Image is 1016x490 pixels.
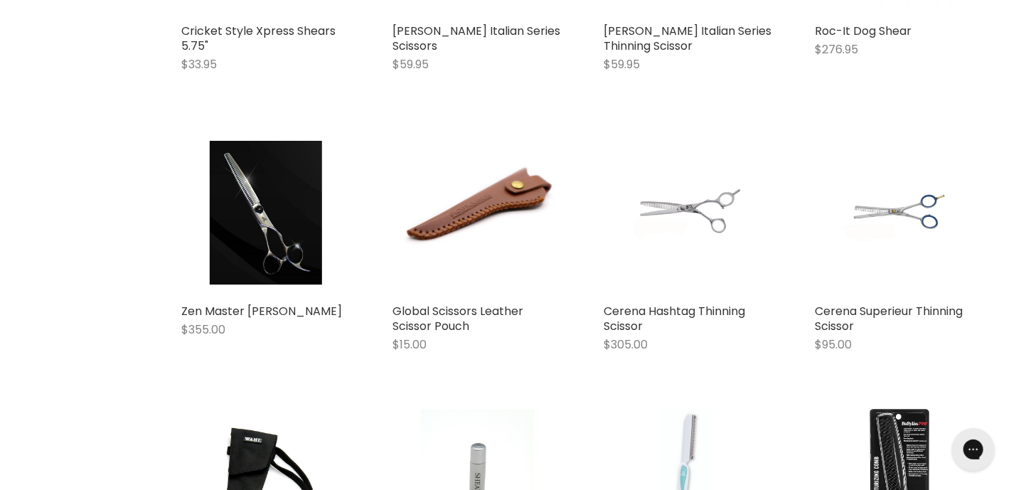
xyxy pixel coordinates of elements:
a: Cerena Hashtag Thinning Scissor [604,303,746,334]
img: Cerena Superieur Thinning Scissor [843,128,956,297]
span: $15.00 [392,336,427,353]
span: $59.95 [392,56,429,73]
a: Cricket Style Xpress Shears 5.75" [181,23,336,54]
iframe: Gorgias live chat messenger [945,423,1002,476]
a: [PERSON_NAME] Italian Series Thinning Scissor [604,23,772,54]
span: $59.95 [604,56,641,73]
a: Roc-It Dog Shear [816,23,912,39]
span: $95.00 [816,336,852,353]
img: Global Scissors Leather Scissor Pouch [393,128,560,297]
span: $33.95 [181,56,217,73]
a: Global Scissors Leather Scissor Pouch [392,303,523,334]
img: Zen Master Tsunami Thinner [210,128,322,297]
a: Cerena Superieur Thinning Scissor [816,128,984,297]
span: $305.00 [604,336,648,353]
a: Cerena Superieur Thinning Scissor [816,303,963,334]
span: $276.95 [816,41,859,58]
a: Zen Master Tsunami Thinner [181,128,350,297]
a: Global Scissors Leather Scissor Pouch [392,128,561,297]
span: $355.00 [181,321,225,338]
a: Cerena Hashtag Thinning Scissor [604,128,773,297]
a: Zen Master [PERSON_NAME] [181,303,342,319]
a: [PERSON_NAME] Italian Series Scissors [392,23,560,54]
img: Cerena Hashtag Thinning Scissor [632,128,744,297]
